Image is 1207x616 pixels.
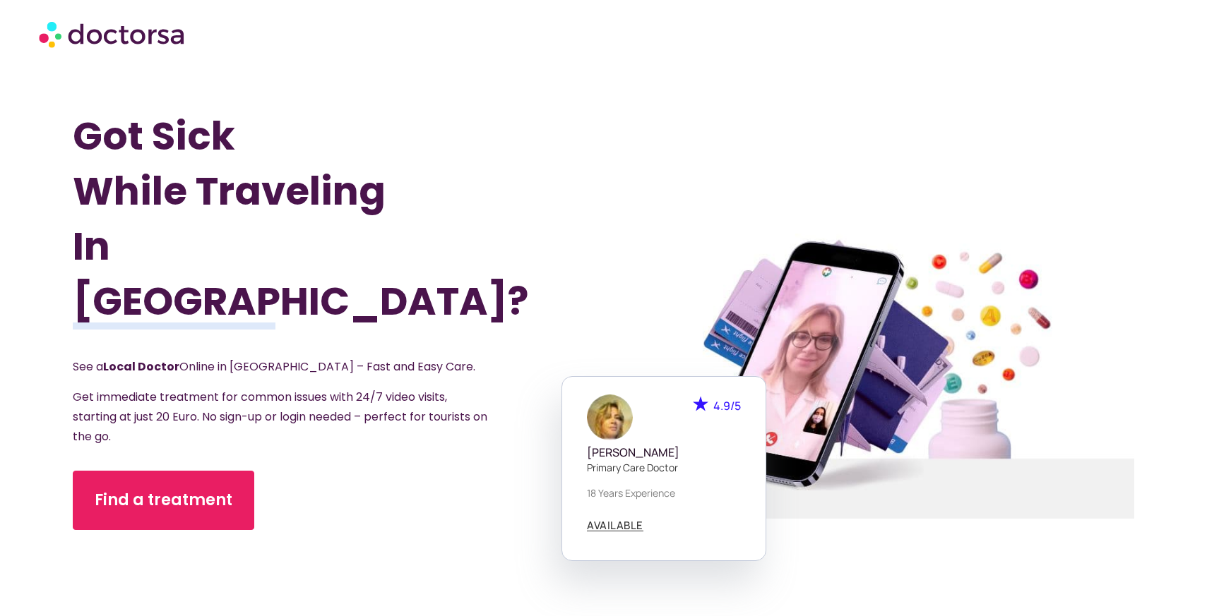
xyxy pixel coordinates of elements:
a: Find a treatment [73,471,254,530]
strong: Local Doctor [103,358,179,375]
h5: [PERSON_NAME] [587,446,741,459]
span: 4.9/5 [713,398,741,413]
p: 18 years experience [587,485,741,500]
span: See a Online in [GEOGRAPHIC_DATA] – Fast and Easy Care. [73,358,475,375]
p: Primary care doctor [587,460,741,475]
span: Get immediate treatment for common issues with 24/7 video visits, starting at just 20 Euro. No si... [73,389,487,445]
span: Find a treatment [95,489,232,512]
span: AVAILABLE [587,520,643,531]
h1: Got Sick While Traveling In [GEOGRAPHIC_DATA]? [73,109,524,329]
a: AVAILABLE [587,520,643,531]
